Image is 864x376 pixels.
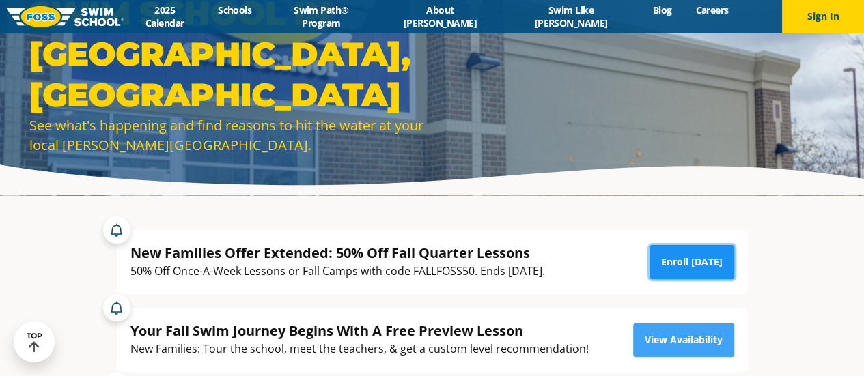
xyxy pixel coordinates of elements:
a: Enroll [DATE] [650,245,734,279]
a: Swim Path® Program [264,3,379,29]
div: Your Fall Swim Journey Begins With A Free Preview Lesson [130,321,589,340]
a: Blog [641,3,684,16]
a: Careers [684,3,740,16]
div: TOP [27,332,42,353]
div: 50% Off Once-A-Week Lessons or Fall Camps with code FALLFOSS50. Ends [DATE]. [130,262,545,280]
img: FOSS Swim School Logo [7,6,124,27]
a: 2025 Calendar [124,3,206,29]
a: Schools [206,3,264,16]
div: See what's happening and find reasons to hit the water at your local [PERSON_NAME][GEOGRAPHIC_DATA]. [29,115,426,155]
a: View Availability [633,323,734,357]
div: New Families: Tour the school, meet the teachers, & get a custom level recommendation! [130,340,589,358]
a: Swim Like [PERSON_NAME] [501,3,641,29]
div: New Families Offer Extended: 50% Off Fall Quarter Lessons [130,244,545,262]
a: About [PERSON_NAME] [379,3,501,29]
